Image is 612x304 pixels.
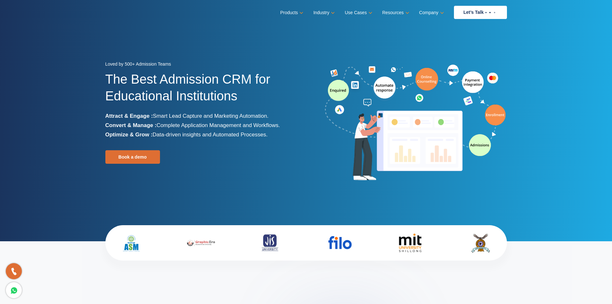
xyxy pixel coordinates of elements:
[419,8,443,17] a: Company
[324,63,507,183] img: admission-software-home-page-header
[153,132,268,138] span: Data-driven insights and Automated Processes.
[105,150,160,164] a: Book a demo
[313,8,333,17] a: Industry
[105,113,153,119] b: Attract & Engage :
[156,122,280,128] span: Complete Application Management and Workflows.
[105,122,157,128] b: Convert & Manage :
[345,8,371,17] a: Use Cases
[382,8,408,17] a: Resources
[153,113,269,119] span: Smart Lead Capture and Marketing Automation.
[105,60,301,71] div: Loved by 500+ Admission Teams
[105,132,153,138] b: Optimize & Grow :
[105,71,301,111] h1: The Best Admission CRM for Educational Institutions
[454,6,507,19] a: Let’s Talk
[280,8,302,17] a: Products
